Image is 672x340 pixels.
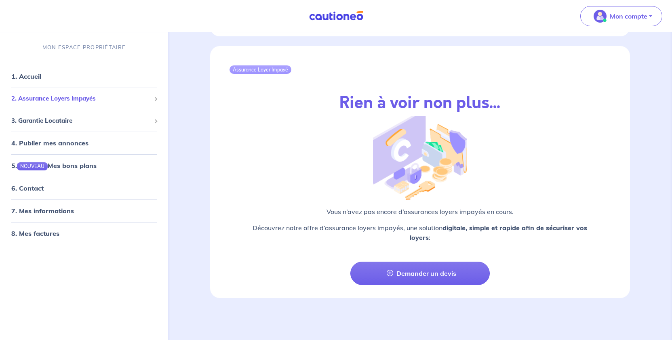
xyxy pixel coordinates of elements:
[11,162,97,170] a: 5.NOUVEAUMes bons plans
[306,11,367,21] img: Cautioneo
[3,226,165,242] div: 8. Mes factures
[11,139,88,147] a: 4. Publier mes annonces
[3,135,165,151] div: 4. Publier mes annonces
[610,11,647,21] p: Mon compte
[230,223,611,242] p: Découvrez notre offre d’assurance loyers impayés, une solution :
[11,94,151,103] span: 2. Assurance Loyers Impayés
[11,230,59,238] a: 8. Mes factures
[230,65,291,73] div: Assurance Loyer Impayé
[3,113,165,129] div: 3. Garantie Locataire
[410,224,588,241] strong: digitale, simple et rapide afin de sécuriser vos loyers
[230,207,611,216] p: Vous n’avez pas encore d’assurances loyers impayés en cours.
[42,44,126,51] p: MON ESPACE PROPRIÉTAIRE
[594,10,607,23] img: illu_account_valid_menu.svg
[11,207,74,215] a: 7. Mes informations
[339,93,500,113] h2: Rien à voir non plus...
[3,91,165,107] div: 2. Assurance Loyers Impayés
[3,180,165,197] div: 6. Contact
[11,72,41,80] a: 1. Accueil
[3,68,165,84] div: 1. Accueil
[11,185,44,193] a: 6. Contact
[11,116,151,126] span: 3. Garantie Locataire
[350,262,490,285] a: Demander un devis
[580,6,662,26] button: illu_account_valid_menu.svgMon compte
[3,157,165,174] div: 5.NOUVEAUMes bons plans
[373,109,467,200] img: illu_empty_gli.png
[3,203,165,219] div: 7. Mes informations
